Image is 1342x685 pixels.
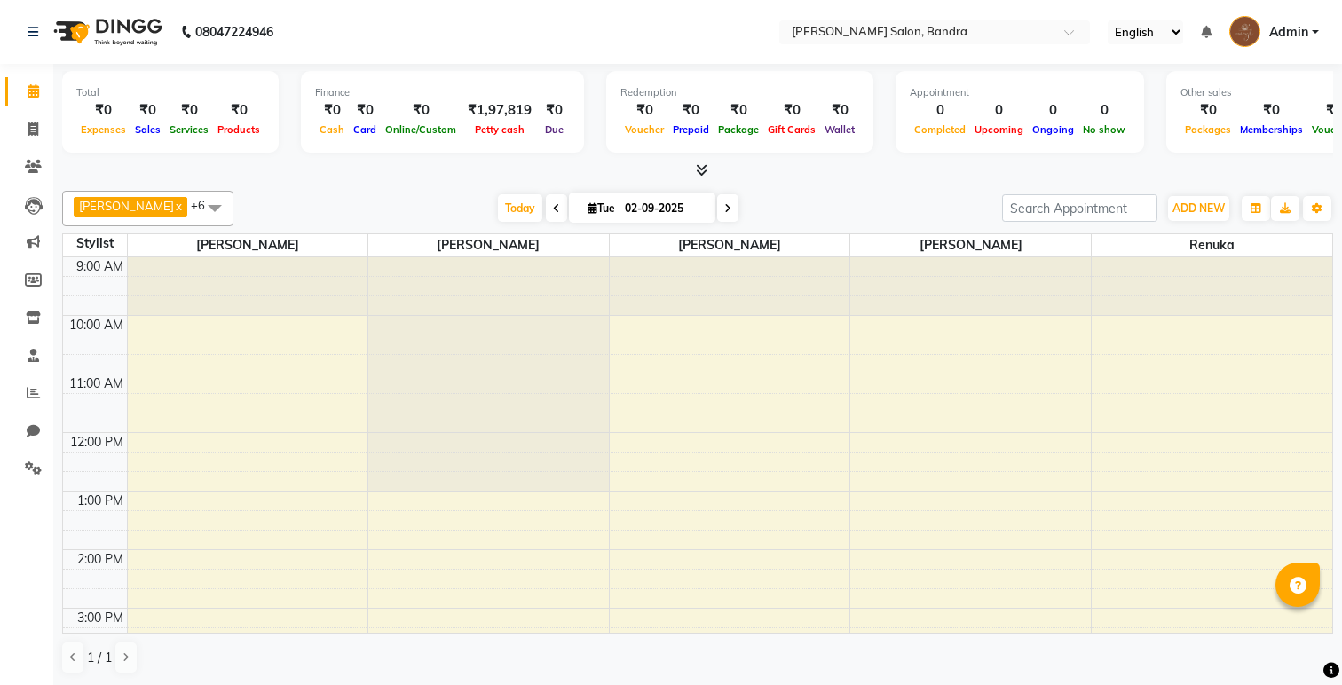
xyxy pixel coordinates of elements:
div: ₹0 [1180,100,1235,121]
div: Finance [315,85,570,100]
div: ₹0 [130,100,165,121]
div: 3:00 PM [74,609,127,627]
div: Redemption [620,85,859,100]
div: ₹0 [714,100,763,121]
span: Cash [315,123,349,136]
b: 08047224946 [195,7,273,57]
div: Total [76,85,264,100]
div: 1:00 PM [74,492,127,510]
span: Completed [910,123,970,136]
iframe: chat widget [1267,614,1324,667]
span: Services [165,123,213,136]
span: Gift Cards [763,123,820,136]
span: ADD NEW [1172,201,1225,215]
span: Expenses [76,123,130,136]
span: Package [714,123,763,136]
div: ₹0 [165,100,213,121]
span: No show [1078,123,1130,136]
div: 2:00 PM [74,550,127,569]
span: +6 [191,198,218,212]
span: Tue [583,201,620,215]
div: ₹0 [315,100,349,121]
div: ₹0 [539,100,570,121]
div: 0 [910,100,970,121]
span: Today [498,194,542,222]
div: ₹1,97,819 [461,100,539,121]
span: [PERSON_NAME] [610,234,850,256]
span: Due [541,123,568,136]
img: logo [45,7,167,57]
div: 11:00 AM [66,374,127,393]
input: Search Appointment [1002,194,1157,222]
button: ADD NEW [1168,196,1229,221]
div: ₹0 [349,100,381,121]
span: Ongoing [1028,123,1078,136]
span: Online/Custom [381,123,461,136]
a: x [174,199,182,213]
span: Voucher [620,123,668,136]
div: ₹0 [76,100,130,121]
div: ₹0 [820,100,859,121]
div: ₹0 [381,100,461,121]
span: Card [349,123,381,136]
span: Upcoming [970,123,1028,136]
div: 0 [1078,100,1130,121]
span: 1 / 1 [87,649,112,667]
span: Wallet [820,123,859,136]
div: ₹0 [213,100,264,121]
div: 9:00 AM [73,257,127,276]
span: [PERSON_NAME] [79,199,174,213]
div: ₹0 [763,100,820,121]
span: Renuka [1092,234,1332,256]
span: Packages [1180,123,1235,136]
span: Admin [1269,23,1308,42]
img: Admin [1229,16,1260,47]
div: ₹0 [620,100,668,121]
span: [PERSON_NAME] [850,234,1091,256]
span: Prepaid [668,123,714,136]
span: Products [213,123,264,136]
span: [PERSON_NAME] [368,234,609,256]
input: 2025-09-02 [620,195,708,222]
span: Petty cash [470,123,529,136]
div: ₹0 [668,100,714,121]
div: Appointment [910,85,1130,100]
div: 10:00 AM [66,316,127,335]
div: 0 [1028,100,1078,121]
span: Sales [130,123,165,136]
div: ₹0 [1235,100,1307,121]
div: 12:00 PM [67,433,127,452]
div: Stylist [63,234,127,253]
span: Memberships [1235,123,1307,136]
span: [PERSON_NAME] [128,234,368,256]
div: 0 [970,100,1028,121]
